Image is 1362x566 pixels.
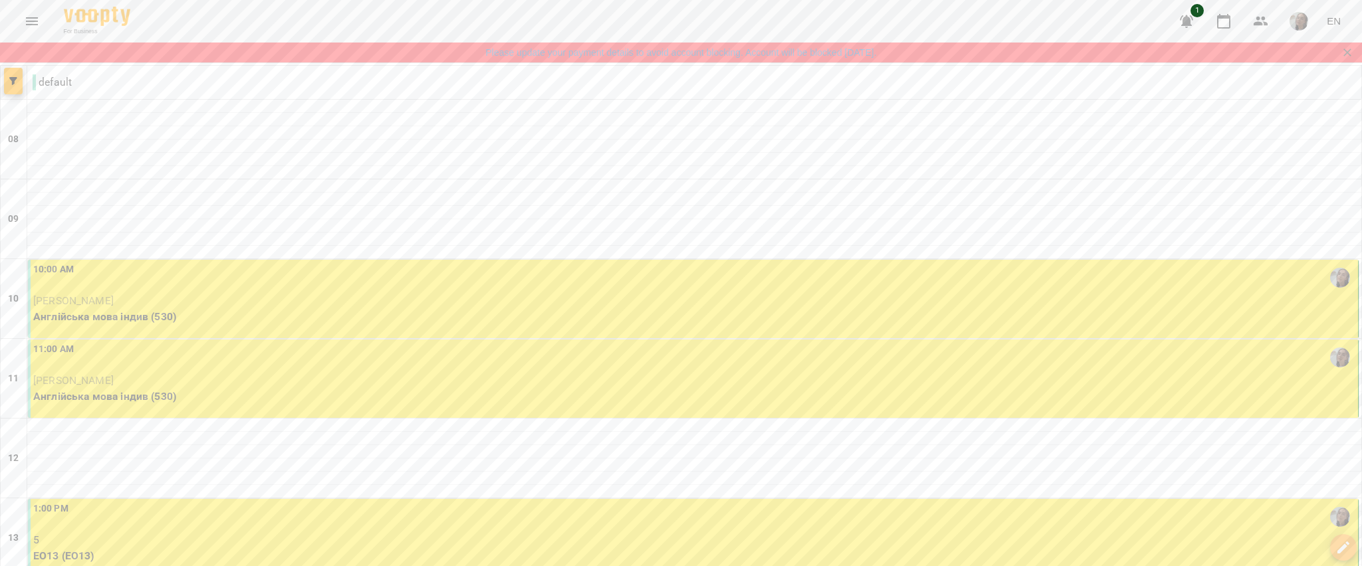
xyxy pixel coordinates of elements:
p: 5 [33,532,1355,548]
h6: 13 [8,531,19,545]
span: [PERSON_NAME] [33,294,114,307]
h6: 12 [8,451,19,466]
span: [PERSON_NAME] [33,374,114,387]
img: Євгенія Тютюнникова [1330,507,1350,527]
h6: 10 [8,292,19,306]
label: 1:00 PM [33,502,68,516]
span: For Business [64,27,130,36]
label: 10:00 AM [33,262,74,277]
p: Англійська мова індив (530) [33,309,1355,325]
h6: 08 [8,132,19,147]
a: Please update your payment details to avoid account blocking. Account will be blocked [DATE]. [485,46,876,59]
span: 1 [1191,4,1204,17]
p: Англійська мова індив (530) [33,389,1355,405]
button: EN [1321,9,1346,33]
span: EN [1327,14,1341,28]
h6: 11 [8,371,19,386]
img: Voopty Logo [64,7,130,26]
p: ЕО13 (ЕО13) [33,548,1355,564]
button: Menu [16,5,48,37]
img: Євгенія Тютюнникова [1330,268,1350,288]
h6: 09 [8,212,19,227]
p: default [33,74,72,90]
img: Євгенія Тютюнникова [1330,347,1350,367]
button: Закрити сповіщення [1338,43,1357,62]
label: 11:00 AM [33,342,74,357]
img: 58bf4a397342a29a09d587cea04c76fb.jpg [1290,12,1308,31]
